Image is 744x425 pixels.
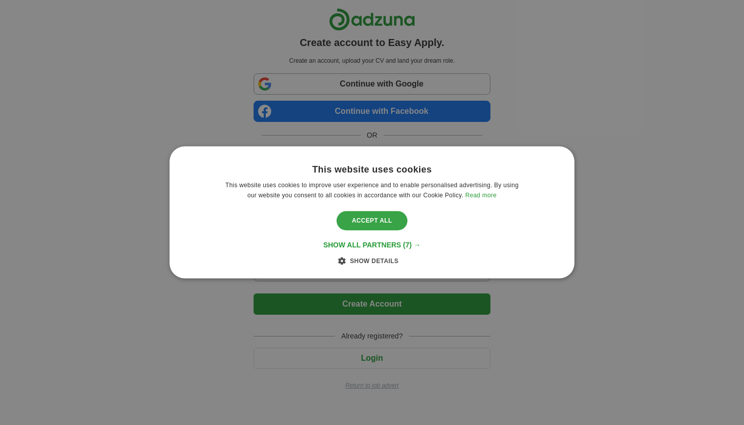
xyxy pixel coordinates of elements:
[346,256,399,266] div: Show details
[170,146,574,278] div: Cookie consent dialog
[465,192,497,199] a: Read more, opens a new window
[323,241,421,250] div: Show all partners (7) →
[225,182,518,199] span: This website uses cookies to improve user experience and to enable personalised advertising. By u...
[323,241,401,249] span: Show all partners
[312,164,432,176] div: This website uses cookies
[337,211,407,230] div: Accept all
[350,258,398,265] span: Show details
[403,241,421,249] span: (7) →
